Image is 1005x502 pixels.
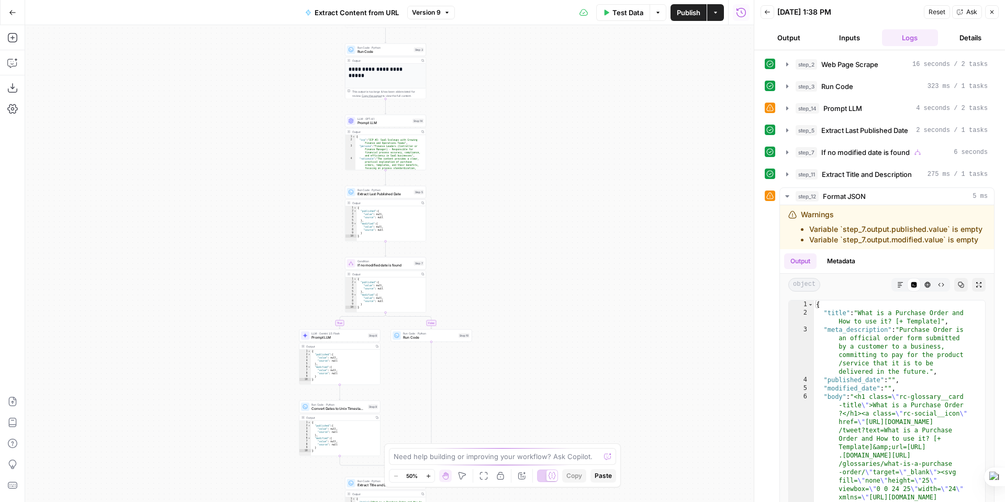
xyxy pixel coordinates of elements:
[916,126,988,135] span: 2 seconds / 1 tasks
[299,446,311,449] div: 9
[345,209,357,213] div: 2
[796,103,819,114] span: step_14
[789,384,814,393] div: 5
[406,472,418,480] span: 50%
[924,5,950,19] button: Reset
[784,253,817,269] button: Output
[385,241,386,256] g: Edge from step_5 to step_7
[299,437,311,440] div: 6
[315,7,399,18] span: Extract Content from URL
[780,188,994,205] button: 5 ms
[345,303,357,306] div: 9
[352,272,418,276] div: Output
[354,293,357,296] span: Toggle code folding, rows 6 through 9
[677,7,700,18] span: Publish
[299,449,311,452] div: 10
[780,166,994,183] button: 275 ms / 1 tasks
[952,5,982,19] button: Ask
[308,424,311,427] span: Toggle code folding, rows 2 through 5
[796,59,817,70] span: step_2
[299,400,381,456] div: Run Code · PythonConvert Dates to Unix TimestampsStep 9Output{ "published":{ "value": null, "sour...
[299,424,311,427] div: 2
[339,385,341,400] g: Edge from step_8 to step_9
[345,157,356,210] div: 4
[354,206,357,209] span: Toggle code folding, rows 1 through 10
[345,225,357,228] div: 7
[345,284,357,287] div: 3
[801,209,982,245] div: Warnings
[308,421,311,424] span: Toggle code folding, rows 1 through 10
[308,353,311,356] span: Toggle code folding, rows 2 through 5
[822,169,912,180] span: Extract Title and Description
[789,300,814,309] div: 1
[345,186,426,241] div: Run Code · PythonExtract Last Published DateStep 5Output{ "published":{ "value": null, "source": ...
[311,406,366,411] span: Convert Dates to Unix Timestamps
[414,190,424,195] div: Step 5
[809,224,982,235] li: Variable `step_7.output.published.value` is empty
[345,206,357,209] div: 1
[796,169,818,180] span: step_11
[345,497,356,500] div: 1
[780,100,994,117] button: 4 seconds / 2 tasks
[299,375,311,378] div: 9
[345,222,357,225] div: 6
[345,144,356,157] div: 3
[354,277,357,281] span: Toggle code folding, rows 1 through 10
[358,120,411,126] span: Prompt LLM
[789,376,814,384] div: 4
[385,170,386,185] g: Edge from step_14 to step_5
[345,293,357,296] div: 6
[299,372,311,375] div: 8
[780,144,994,161] button: 6 seconds
[299,356,311,359] div: 3
[306,344,372,349] div: Output
[299,421,311,424] div: 1
[562,469,586,483] button: Copy
[299,443,311,446] div: 8
[358,263,412,268] span: If no modified date is found
[352,492,418,496] div: Output
[311,331,366,336] span: LLM · Gemini 2.5 Flash
[299,353,311,356] div: 2
[385,99,386,114] g: Edge from step_3 to step_14
[345,228,357,231] div: 8
[595,471,612,481] span: Paste
[345,306,357,309] div: 10
[308,437,311,440] span: Toggle code folding, rows 6 through 9
[352,59,418,63] div: Output
[358,479,411,483] span: Run Code · Python
[352,135,355,138] span: Toggle code folding, rows 1 through 5
[407,6,455,19] button: Version 9
[403,331,456,336] span: Run Code · Python
[299,427,311,430] div: 3
[345,219,357,222] div: 5
[339,313,386,329] g: Edge from step_7 to step_8
[414,261,424,266] div: Step 7
[345,277,357,281] div: 1
[358,259,412,263] span: Condition
[308,350,311,353] span: Toggle code folding, rows 1 through 10
[299,362,311,365] div: 5
[821,81,853,92] span: Run Code
[796,125,817,136] span: step_5
[345,257,426,313] div: ConditionIf no modified date is foundStep 7Output{ "published":{ "value": null, "source": null },...
[306,416,372,420] div: Output
[345,296,357,299] div: 7
[912,60,988,69] span: 16 seconds / 2 tasks
[459,333,470,338] div: Step 10
[566,471,582,481] span: Copy
[414,48,424,52] div: Step 3
[368,405,378,409] div: Step 9
[358,46,412,50] span: Run Code · Python
[796,147,817,158] span: step_7
[345,287,357,290] div: 4
[385,28,386,43] g: Edge from step_13 to step_3
[311,335,366,340] span: Prompt LLM
[821,125,908,136] span: Extract Last Published Date
[590,469,616,483] button: Paste
[352,130,418,134] div: Output
[299,329,381,385] div: LLM · Gemini 2.5 FlashPrompt LLMStep 8Output{ "published":{ "value": null, "source": null }, "mod...
[966,7,977,17] span: Ask
[780,122,994,139] button: 2 seconds / 1 tasks
[823,103,862,114] span: Prompt LLM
